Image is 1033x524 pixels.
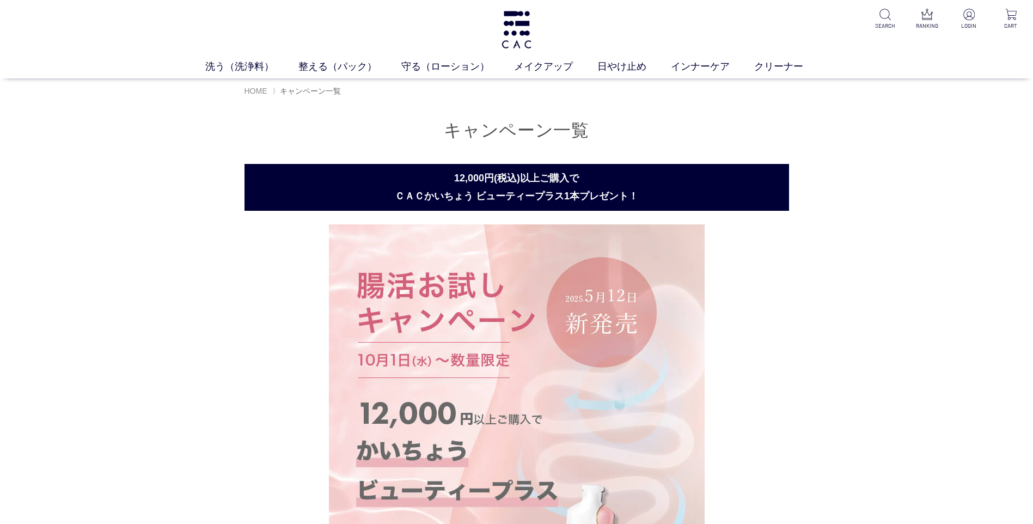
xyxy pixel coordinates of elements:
[956,22,982,30] p: LOGIN
[671,59,754,74] a: インナーケア
[998,9,1024,30] a: CART
[872,22,898,30] p: SEARCH
[597,59,671,74] a: 日やけ止め
[514,59,597,74] a: メイクアップ
[914,9,940,30] a: RANKING
[754,59,828,74] a: クリーナー
[298,59,401,74] a: 整える（パック）
[205,59,298,74] a: 洗う（洗浄料）
[998,22,1024,30] p: CART
[872,9,898,30] a: SEARCH
[280,87,341,95] span: キャンペーン一覧
[401,59,514,74] a: 守る（ローション）
[500,11,533,48] img: logo
[914,22,940,30] p: RANKING
[956,9,982,30] a: LOGIN
[245,87,267,95] a: HOME
[245,119,789,142] h1: キャンペーン一覧
[245,164,789,211] h2: 12,000円(税込)以上ご購入で ＣＡＣかいちょう ビューティープラス1本プレゼント！
[272,86,344,96] li: 〉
